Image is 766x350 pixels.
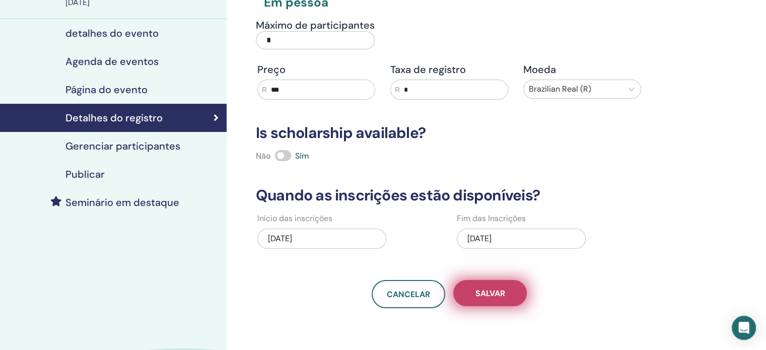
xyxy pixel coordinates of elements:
[395,85,400,95] span: R
[457,229,586,249] div: [DATE]
[65,196,179,208] h4: Seminário em destaque
[732,316,756,340] div: Open Intercom Messenger
[257,229,386,249] div: [DATE]
[256,151,271,161] span: Não
[250,124,649,142] h3: Is scholarship available?
[65,84,148,96] h4: Página do evento
[457,213,526,225] label: Fim das Inscrições
[475,288,505,299] span: Salvar
[257,63,375,76] h4: Preço
[65,168,105,180] h4: Publicar
[65,112,163,124] h4: Detalhes do registro
[523,63,641,76] h4: Moeda
[390,63,508,76] h4: Taxa de registro
[65,27,159,39] h4: detalhes do evento
[295,151,309,161] span: Sim
[256,19,375,31] h4: Máximo de participantes
[65,55,159,67] h4: Agenda de eventos
[250,186,649,204] h3: Quando as inscrições estão disponíveis?
[453,280,527,306] button: Salvar
[262,85,267,95] span: R
[256,31,375,49] input: Máximo de participantes
[387,289,430,300] span: Cancelar
[372,280,445,308] a: Cancelar
[257,213,332,225] label: Início das inscrições
[65,140,180,152] h4: Gerenciar participantes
